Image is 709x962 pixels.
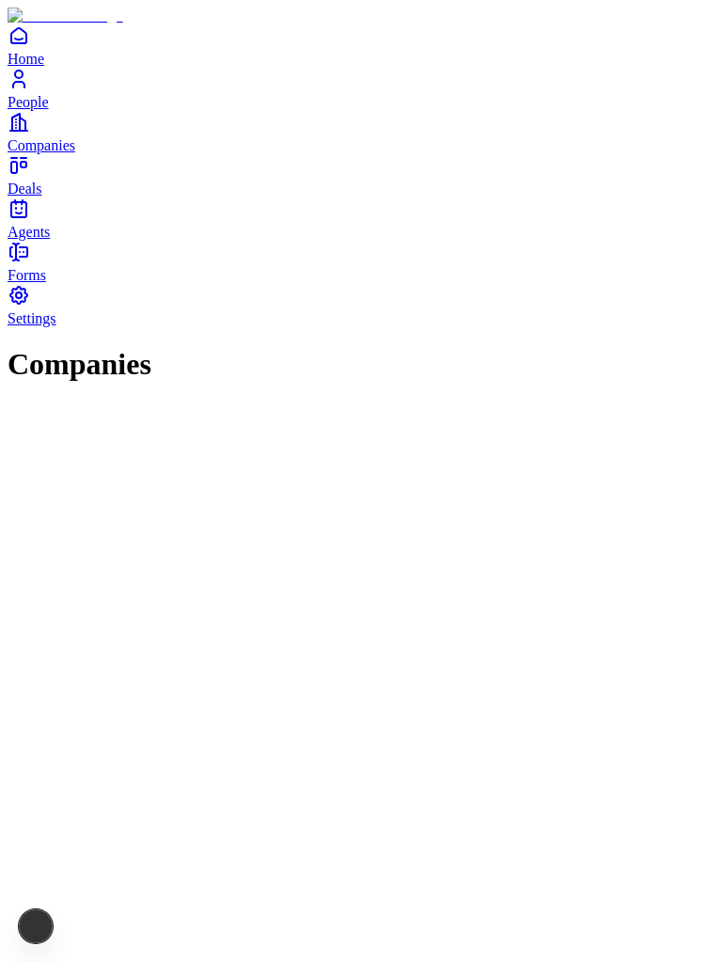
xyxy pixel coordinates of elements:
span: Companies [8,137,75,153]
img: Item Brain Logo [8,8,123,24]
span: Agents [8,224,50,240]
span: Deals [8,181,41,197]
h1: Companies [8,347,701,382]
span: Home [8,51,44,67]
span: Settings [8,310,56,326]
a: Companies [8,111,701,153]
span: Forms [8,267,46,283]
a: Home [8,24,701,67]
a: Settings [8,284,701,326]
a: Forms [8,241,701,283]
span: People [8,94,49,110]
a: People [8,68,701,110]
a: Agents [8,197,701,240]
a: Deals [8,154,701,197]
